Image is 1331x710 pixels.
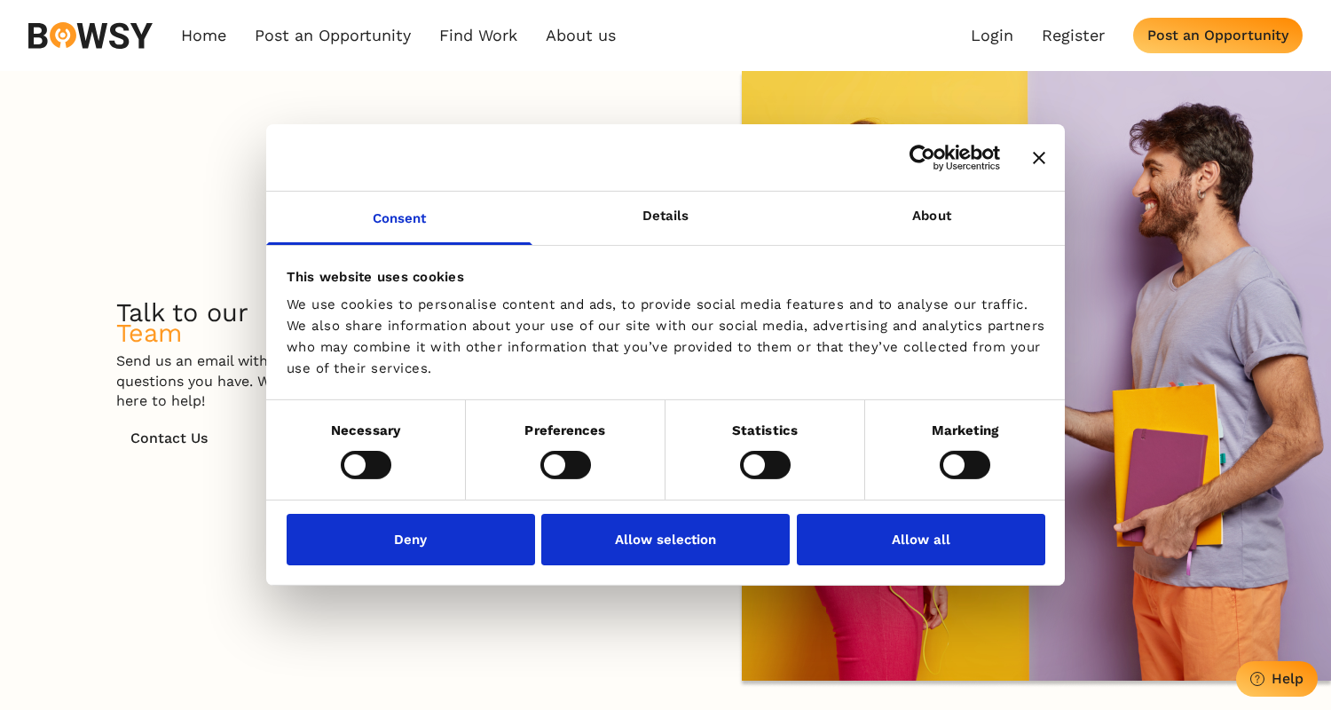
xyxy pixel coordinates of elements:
[116,421,222,456] button: Contact Us
[287,294,1045,379] div: We use cookies to personalise content and ads, to provide social media features and to analyse ou...
[541,514,790,565] button: Allow selection
[116,303,248,343] h1: Talk to our
[799,192,1065,245] a: About
[845,144,1000,170] a: Usercentrics Cookiebot - opens in a new window
[738,71,1331,688] img: Happy Groupmates
[116,351,311,411] p: Send us an email with any questions you have. We are here to help!
[932,422,999,438] strong: Marketing
[1147,27,1288,43] div: Post an Opportunity
[524,422,605,438] strong: Preferences
[1236,661,1318,697] button: Help
[1042,26,1105,45] a: Register
[532,192,799,245] a: Details
[1133,18,1303,53] button: Post an Opportunity
[331,422,400,438] strong: Necessary
[130,430,208,446] div: Contact Us
[1033,151,1045,163] button: Close banner
[266,192,532,245] a: Consent
[971,26,1013,45] a: Login
[1272,670,1303,687] div: Help
[732,422,798,438] strong: Statistics
[181,26,226,45] a: Home
[797,514,1045,565] button: Allow all
[28,22,153,49] img: svg%3e
[116,318,182,348] span: Team
[287,514,535,565] button: Deny
[287,265,1045,287] div: This website uses cookies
